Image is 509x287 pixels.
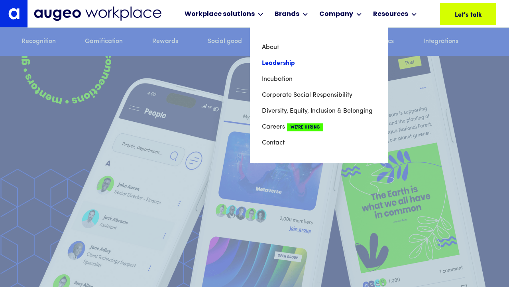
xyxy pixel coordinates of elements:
a: About [262,39,376,55]
span: We're Hiring [287,123,323,131]
div: Company [319,10,353,19]
a: CareersWe're Hiring [262,119,376,135]
nav: Company [250,27,388,163]
a: Contact [262,135,376,151]
a: Leadership [262,55,376,71]
div: Resources [373,10,408,19]
a: Let's talk [440,3,496,25]
div: Brands [275,10,299,19]
div: Workplace solutions [185,10,255,19]
img: Augeo's "a" monogram decorative logo in white. [8,8,20,19]
a: Incubation [262,71,376,87]
a: Corporate Social Responsibility [262,87,376,103]
img: Augeo Workplace business unit full logo in mignight blue. [34,6,161,21]
a: Diversity, Equity, Inclusion & Belonging [262,103,376,119]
